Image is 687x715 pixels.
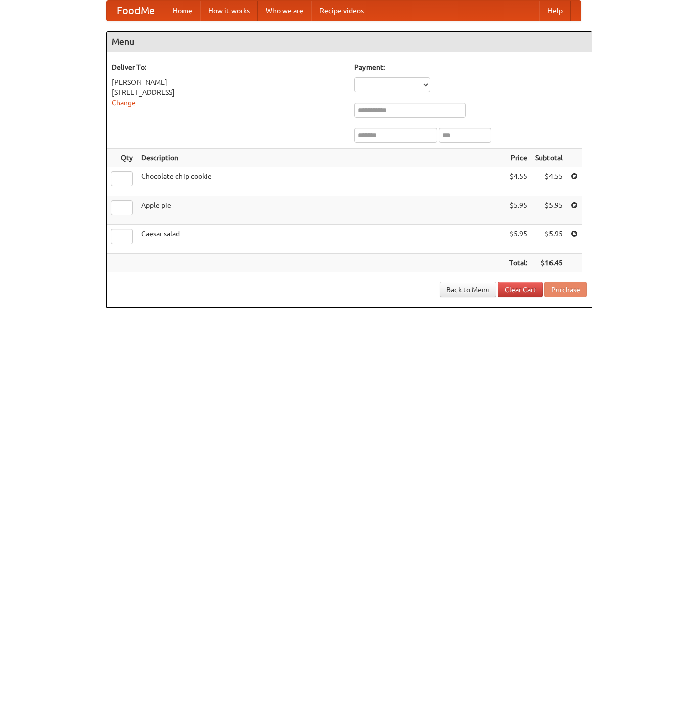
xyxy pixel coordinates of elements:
[531,149,567,167] th: Subtotal
[531,167,567,196] td: $4.55
[112,87,344,98] div: [STREET_ADDRESS]
[107,32,592,52] h4: Menu
[137,196,505,225] td: Apple pie
[112,62,344,72] h5: Deliver To:
[539,1,571,21] a: Help
[165,1,200,21] a: Home
[544,282,587,297] button: Purchase
[505,225,531,254] td: $5.95
[531,254,567,272] th: $16.45
[440,282,496,297] a: Back to Menu
[112,77,344,87] div: [PERSON_NAME]
[137,167,505,196] td: Chocolate chip cookie
[498,282,543,297] a: Clear Cart
[137,225,505,254] td: Caesar salad
[311,1,372,21] a: Recipe videos
[200,1,258,21] a: How it works
[258,1,311,21] a: Who we are
[531,225,567,254] td: $5.95
[107,149,137,167] th: Qty
[137,149,505,167] th: Description
[505,254,531,272] th: Total:
[354,62,587,72] h5: Payment:
[531,196,567,225] td: $5.95
[505,167,531,196] td: $4.55
[107,1,165,21] a: FoodMe
[505,149,531,167] th: Price
[505,196,531,225] td: $5.95
[112,99,136,107] a: Change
